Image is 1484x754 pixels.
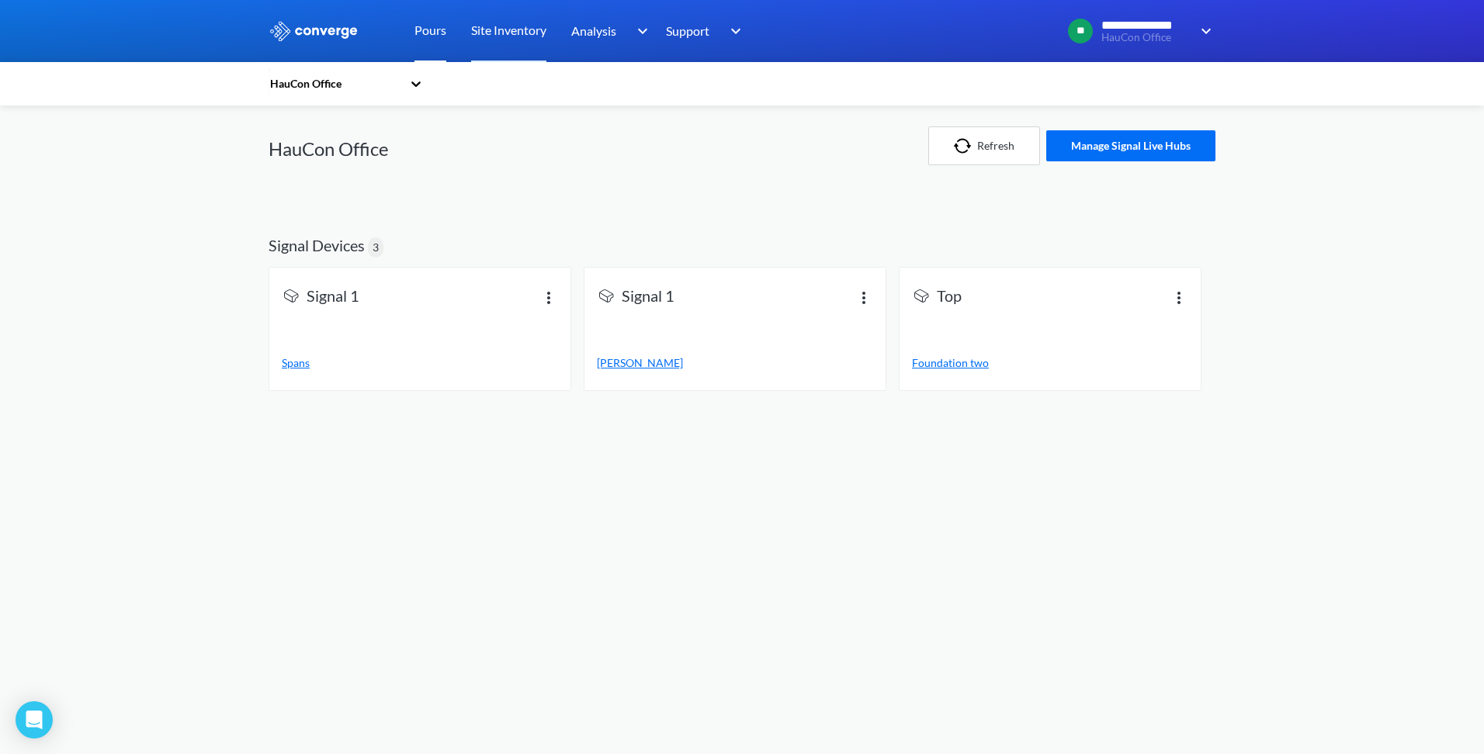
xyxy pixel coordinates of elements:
[1046,130,1215,161] button: Manage Signal Live Hubs
[912,355,1188,372] a: Foundation two
[269,236,365,254] h2: Signal Devices
[282,356,310,369] span: Spans
[627,22,652,40] img: downArrow.svg
[269,21,359,41] img: logo_ewhite.svg
[1101,32,1191,43] span: HauCon Office
[928,126,1040,165] button: Refresh
[597,286,615,305] img: signal-icon.svg
[937,286,962,308] span: Top
[539,288,558,306] img: more.svg
[571,21,616,40] span: Analysis
[1191,22,1215,40] img: downArrow.svg
[373,239,379,256] span: 3
[307,286,359,308] span: Signal 1
[269,137,389,161] h1: HauCon Office
[282,355,558,372] a: Spans
[269,75,402,92] div: HauCon Office
[720,22,745,40] img: downArrow.svg
[954,138,977,154] img: icon-refresh.svg
[282,286,300,305] img: signal-icon.svg
[912,356,989,369] span: Foundation two
[622,286,674,308] span: Signal 1
[597,355,873,372] a: [PERSON_NAME]
[16,701,53,738] div: Open Intercom Messenger
[855,288,873,306] img: more.svg
[912,286,931,305] img: signal-icon.svg
[666,21,709,40] span: Support
[597,356,683,369] span: [PERSON_NAME]
[1170,288,1188,306] img: more.svg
